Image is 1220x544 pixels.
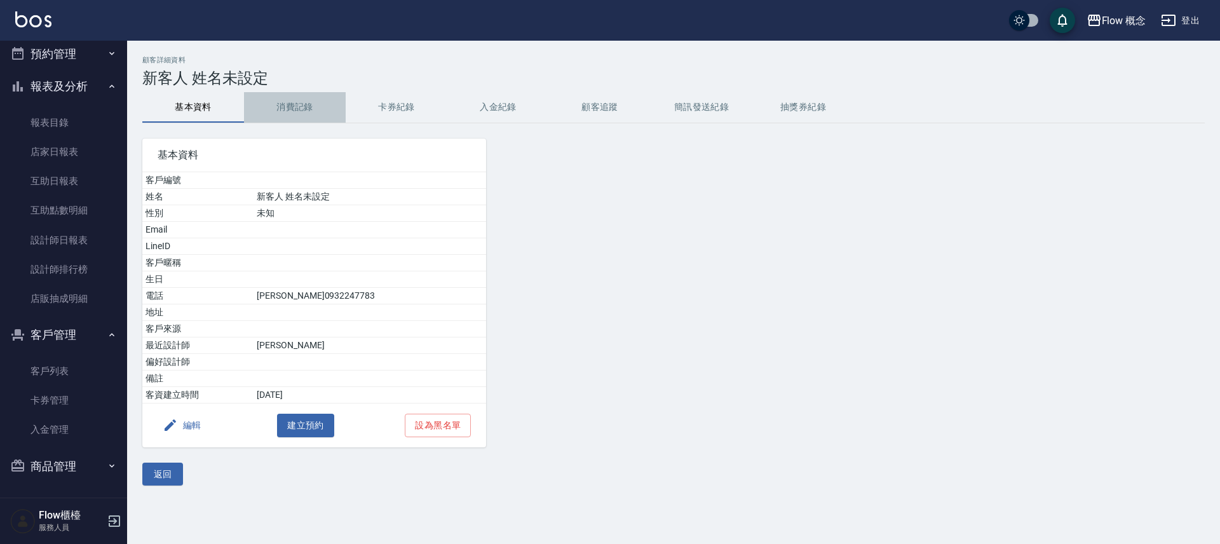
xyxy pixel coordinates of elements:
[5,450,122,483] button: 商品管理
[142,387,254,404] td: 客資建立時間
[5,415,122,444] a: 入金管理
[5,255,122,284] a: 設計師排行榜
[254,189,486,205] td: 新客人 姓名未設定
[142,56,1205,64] h2: 顧客詳細資料
[549,92,651,123] button: 顧客追蹤
[254,337,486,354] td: [PERSON_NAME]
[142,304,254,321] td: 地址
[142,69,1205,87] h3: 新客人 姓名未設定
[5,70,122,103] button: 報表及分析
[5,357,122,386] a: 客戶列表
[254,387,486,404] td: [DATE]
[5,108,122,137] a: 報表目錄
[158,414,207,437] button: 編輯
[142,92,244,123] button: 基本資料
[752,92,854,123] button: 抽獎券紀錄
[142,222,254,238] td: Email
[142,255,254,271] td: 客戶暱稱
[142,238,254,255] td: LineID
[142,205,254,222] td: 性別
[142,288,254,304] td: 電話
[447,92,549,123] button: 入金紀錄
[5,318,122,351] button: 客戶管理
[10,508,36,534] img: Person
[5,167,122,196] a: 互助日報表
[39,509,104,522] h5: Flow櫃檯
[142,189,254,205] td: 姓名
[142,371,254,387] td: 備註
[5,196,122,225] a: 互助點數明細
[1102,13,1146,29] div: Flow 概念
[1081,8,1151,34] button: Flow 概念
[15,11,51,27] img: Logo
[244,92,346,123] button: 消費記錄
[1156,9,1205,32] button: 登出
[5,137,122,167] a: 店家日報表
[254,288,486,304] td: [PERSON_NAME]0932247783
[651,92,752,123] button: 簡訊發送紀錄
[142,337,254,354] td: 最近設計師
[346,92,447,123] button: 卡券紀錄
[142,321,254,337] td: 客戶來源
[39,522,104,533] p: 服務人員
[158,149,471,161] span: 基本資料
[142,354,254,371] td: 偏好設計師
[254,205,486,222] td: 未知
[142,463,183,486] button: 返回
[1050,8,1075,33] button: save
[142,271,254,288] td: 生日
[5,284,122,313] a: 店販抽成明細
[142,172,254,189] td: 客戶編號
[5,226,122,255] a: 設計師日報表
[405,414,471,437] button: 設為黑名單
[5,386,122,415] a: 卡券管理
[5,37,122,71] button: 預約管理
[277,414,334,437] button: 建立預約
